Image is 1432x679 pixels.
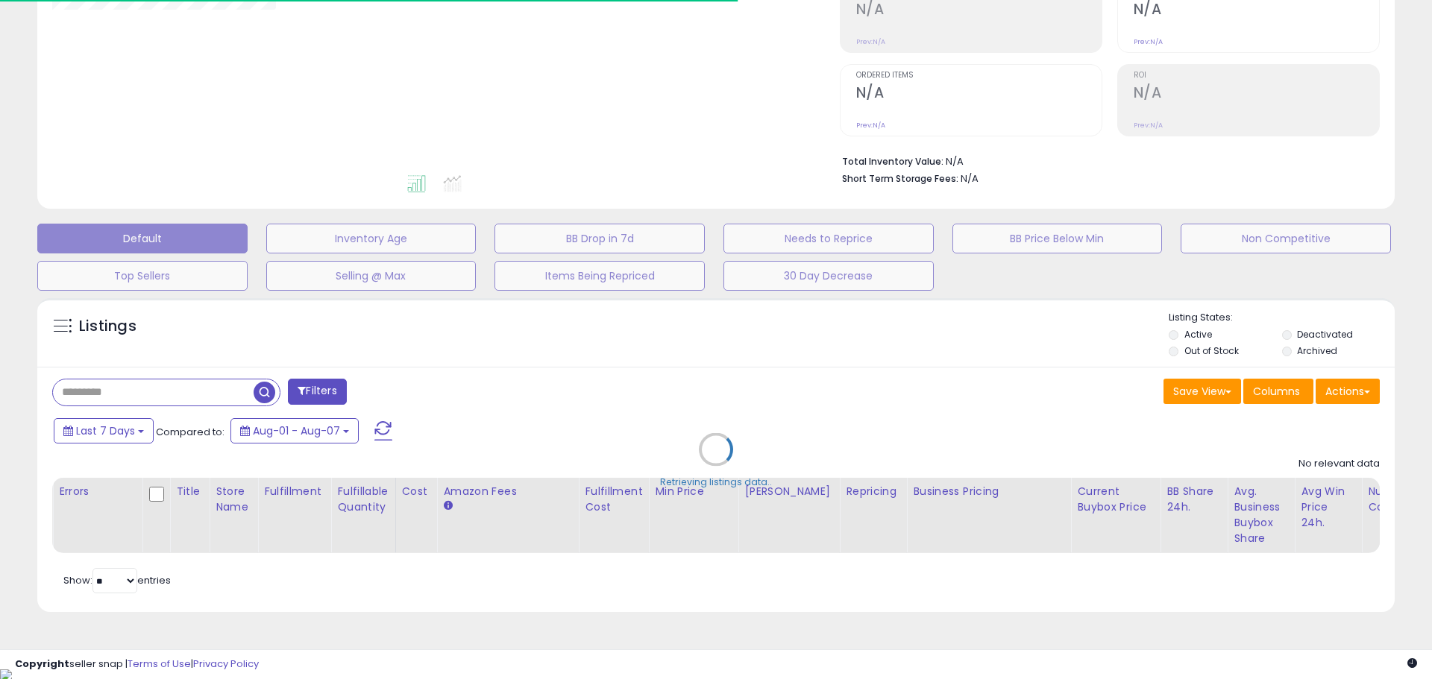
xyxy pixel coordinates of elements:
button: Items Being Repriced [494,261,705,291]
button: Selling @ Max [266,261,477,291]
button: Non Competitive [1181,224,1391,253]
span: Ordered Items [856,72,1102,80]
strong: Copyright [15,657,69,671]
button: Needs to Reprice [723,224,934,253]
button: 30 Day Decrease [723,261,934,291]
h2: N/A [856,1,1102,21]
div: seller snap | | [15,657,259,672]
button: Top Sellers [37,261,248,291]
button: BB Drop in 7d [494,224,705,253]
a: Terms of Use [128,657,191,671]
h2: N/A [856,84,1102,104]
small: Prev: N/A [1134,37,1163,46]
h2: N/A [1134,1,1379,21]
b: Total Inventory Value: [842,155,943,168]
span: ROI [1134,72,1379,80]
span: N/A [961,171,979,186]
h2: N/A [1134,84,1379,104]
button: BB Price Below Min [952,224,1163,253]
a: Privacy Policy [193,657,259,671]
small: Prev: N/A [1134,121,1163,130]
button: Default [37,224,248,253]
small: Prev: N/A [856,37,885,46]
small: Prev: N/A [856,121,885,130]
li: N/A [842,151,1369,169]
button: Inventory Age [266,224,477,253]
b: Short Term Storage Fees: [842,172,958,185]
div: Retrieving listings data.. [660,476,772,489]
